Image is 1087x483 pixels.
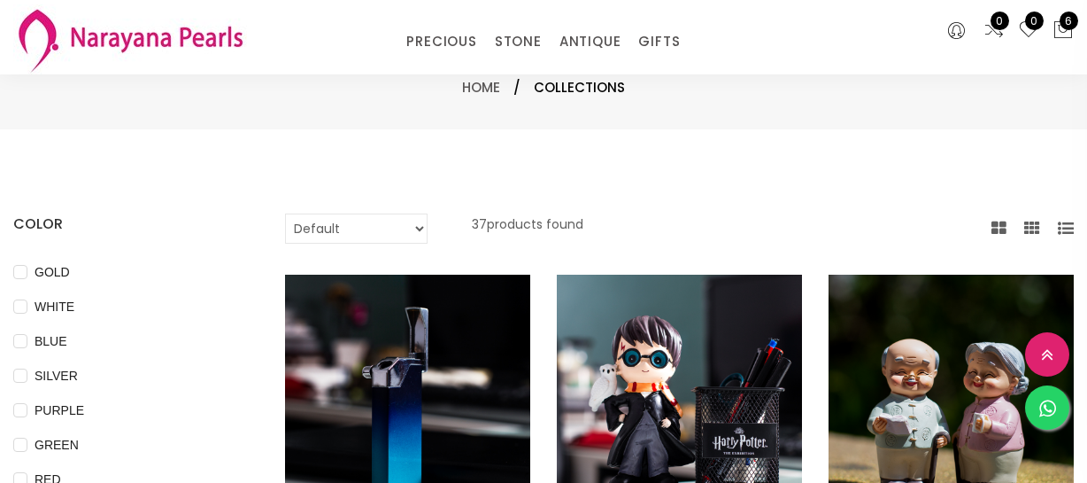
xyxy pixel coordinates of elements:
a: GIFTS [638,28,680,55]
span: 6 [1060,12,1078,30]
span: WHITE [27,297,81,316]
button: 6 [1052,19,1074,43]
span: SILVER [27,366,85,386]
a: 0 [1018,19,1039,43]
span: 0 [1025,12,1044,30]
a: 0 [983,19,1005,43]
a: PRECIOUS [406,28,476,55]
span: Collections [534,77,625,98]
span: GOLD [27,262,77,282]
span: GREEN [27,435,86,455]
span: BLUE [27,331,74,351]
span: / [513,77,520,98]
a: STONE [495,28,542,55]
h4: COLOR [13,214,232,235]
span: PURPLE [27,401,91,420]
p: 37 products found [472,214,583,244]
a: Home [462,78,500,97]
span: 0 [991,12,1009,30]
a: ANTIQUE [559,28,621,55]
